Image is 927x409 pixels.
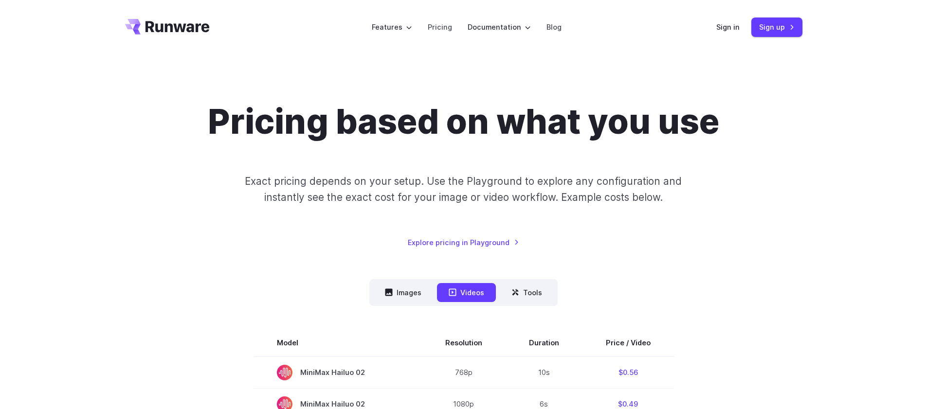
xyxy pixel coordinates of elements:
[751,18,802,36] a: Sign up
[208,101,719,142] h1: Pricing based on what you use
[226,173,700,206] p: Exact pricing depends on your setup. Use the Playground to explore any configuration and instantl...
[372,21,412,33] label: Features
[716,21,740,33] a: Sign in
[546,21,562,33] a: Blog
[422,356,506,389] td: 768p
[422,329,506,356] th: Resolution
[277,365,399,380] span: MiniMax Hailuo 02
[408,237,519,248] a: Explore pricing in Playground
[373,283,433,302] button: Images
[582,356,674,389] td: $0.56
[254,329,422,356] th: Model
[500,283,554,302] button: Tools
[437,283,496,302] button: Videos
[428,21,452,33] a: Pricing
[582,329,674,356] th: Price / Video
[468,21,531,33] label: Documentation
[506,356,582,389] td: 10s
[506,329,582,356] th: Duration
[125,19,210,35] a: Go to /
